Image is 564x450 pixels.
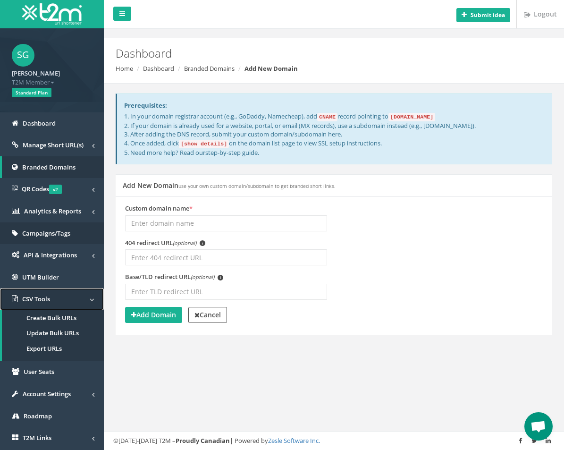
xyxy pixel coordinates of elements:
[2,310,104,326] a: Create Bulk URLs
[176,436,230,445] strong: Proudly Canadian
[22,163,76,171] span: Branded Domains
[205,148,258,157] a: step-by-step guide
[23,433,51,442] span: T2M Links
[200,240,205,246] span: i
[49,185,62,194] span: v2
[524,412,553,441] div: Open chat
[22,3,82,25] img: T2M
[124,101,167,110] strong: Prerequisites:
[125,249,327,265] input: Enter 404 redirect URL
[268,436,320,445] a: Zesle Software Inc.
[22,295,50,303] span: CSV Tools
[125,238,205,247] label: 404 redirect URL
[12,78,92,87] span: T2M Member
[12,88,51,97] span: Standard Plan
[143,64,174,73] a: Dashboard
[191,273,214,280] em: (optional)
[125,284,327,300] input: Enter TLD redirect URL
[388,113,435,121] code: [DOMAIN_NAME]
[12,44,34,67] span: SG
[24,412,52,420] span: Roadmap
[2,341,104,357] a: Export URLs
[23,141,84,149] span: Manage Short URL(s)
[116,64,133,73] a: Home
[194,310,221,319] strong: Cancel
[125,215,327,231] input: Enter domain name
[24,207,81,215] span: Analytics & Reports
[22,273,59,281] span: UTM Builder
[184,64,235,73] a: Branded Domains
[12,67,92,86] a: [PERSON_NAME] T2M Member
[456,8,510,22] button: Submit idea
[24,251,77,259] span: API & Integrations
[179,140,229,148] code: [show details]
[116,47,552,59] h2: Dashboard
[23,390,71,398] span: Account Settings
[22,229,70,238] span: Campaigns/Tags
[218,275,223,280] span: i
[22,185,62,193] span: QR Codes
[131,310,176,319] strong: Add Domain
[317,113,337,121] code: CNAME
[173,239,196,246] em: (optional)
[2,325,104,341] a: Update Bulk URLs
[123,182,336,189] h5: Add New Domain
[125,204,193,213] label: Custom domain name
[125,272,223,281] label: Base/TLD redirect URL
[113,436,555,445] div: ©[DATE]-[DATE] T2M – | Powered by
[124,112,545,157] p: 1. In your domain registrar account (e.g., GoDaddy, Namecheap), add record pointing to 2. If your...
[125,307,182,323] button: Add Domain
[23,119,56,127] span: Dashboard
[24,367,54,376] span: User Seats
[244,64,298,73] strong: Add New Domain
[188,307,227,323] a: Cancel
[178,183,336,189] small: use your own custom domain/subdomain to get branded short links.
[12,69,60,77] strong: [PERSON_NAME]
[471,11,505,19] b: Submit idea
